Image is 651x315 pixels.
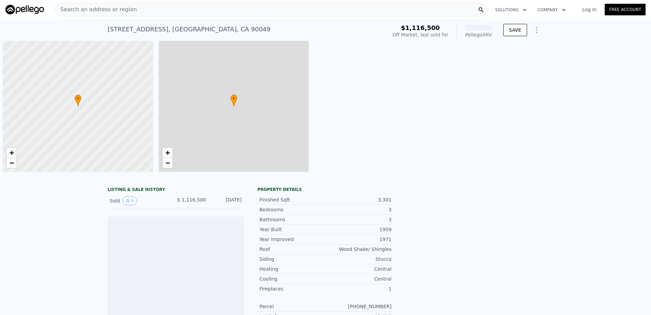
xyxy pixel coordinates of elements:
[55,5,137,14] span: Search an address or region
[530,23,543,37] button: Show Options
[490,4,532,16] button: Solutions
[259,206,325,213] div: Bedrooms
[325,256,392,262] div: Stucco
[465,31,492,38] div: Pellego ARV
[325,275,392,282] div: Central
[162,148,173,158] a: Zoom in
[123,196,137,205] button: View historical data
[393,31,448,38] div: Off Market, last sold for
[325,285,392,292] div: 1
[325,226,392,233] div: 1959
[211,196,242,205] div: [DATE]
[177,197,206,202] span: $ 1,116,500
[259,266,325,272] div: Heating
[5,5,44,14] img: Pellego
[259,275,325,282] div: Cooling
[257,187,394,192] div: Property details
[259,303,325,310] div: Parcel
[110,196,170,205] div: Sold
[259,226,325,233] div: Year Built
[325,216,392,223] div: 3
[325,303,392,310] div: [PHONE_NUMBER]
[401,24,440,31] span: $1,116,500
[165,148,170,157] span: +
[325,196,392,203] div: 3,301
[259,216,325,223] div: Bathrooms
[325,236,392,243] div: 1971
[75,94,81,106] div: •
[503,24,527,36] button: SAVE
[259,246,325,253] div: Roof
[259,285,325,292] div: Fireplaces
[532,4,571,16] button: Company
[574,6,605,13] a: Log In
[259,236,325,243] div: Year Improved
[231,95,237,102] span: •
[259,256,325,262] div: Siding
[259,196,325,203] div: Finished Sqft
[231,94,237,106] div: •
[325,266,392,272] div: Central
[10,148,14,157] span: +
[108,187,244,194] div: LISTING & SALE HISTORY
[325,206,392,213] div: 3
[165,159,170,167] span: −
[605,4,646,15] a: Free Account
[108,25,271,34] div: [STREET_ADDRESS] , [GEOGRAPHIC_DATA] , CA 90049
[6,158,17,168] a: Zoom out
[10,159,14,167] span: −
[162,158,173,168] a: Zoom out
[6,148,17,158] a: Zoom in
[75,95,81,102] span: •
[325,246,392,253] div: Wood Shake/ Shingles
